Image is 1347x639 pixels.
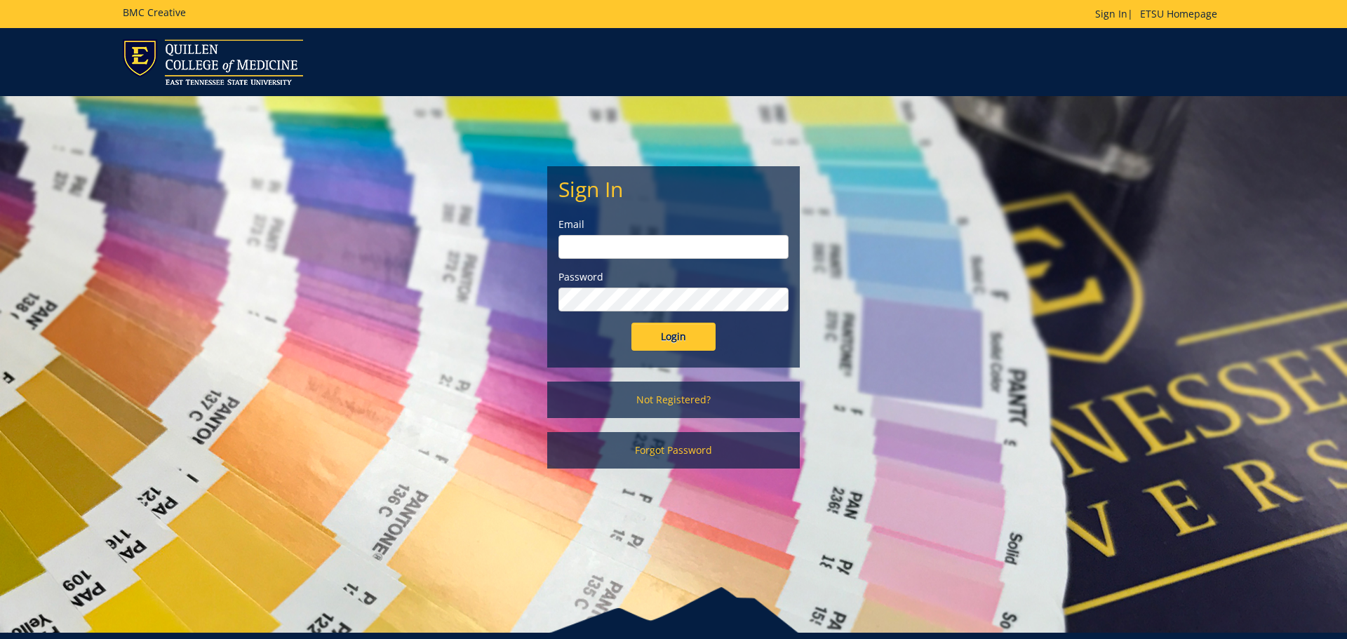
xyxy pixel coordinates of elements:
a: ETSU Homepage [1133,7,1224,20]
a: Forgot Password [547,432,800,469]
h5: BMC Creative [123,7,186,18]
a: Not Registered? [547,382,800,418]
label: Password [558,270,789,284]
img: ETSU logo [123,39,303,85]
p: | [1095,7,1224,21]
a: Sign In [1095,7,1127,20]
h2: Sign In [558,177,789,201]
label: Email [558,217,789,231]
input: Login [631,323,716,351]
